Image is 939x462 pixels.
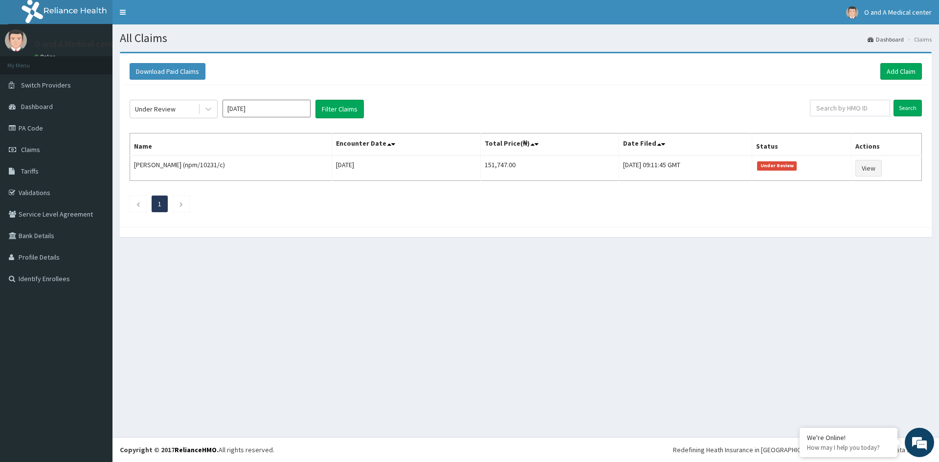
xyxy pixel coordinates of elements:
span: Claims [21,145,40,154]
div: Redefining Heath Insurance in [GEOGRAPHIC_DATA] using Telemedicine and Data Science! [673,445,932,455]
input: Search by HMO ID [810,100,890,116]
span: Under Review [757,161,797,170]
div: Under Review [135,104,176,114]
li: Claims [905,35,932,44]
img: User Image [846,6,858,19]
td: [DATE] 09:11:45 GMT [619,155,752,181]
th: Name [130,133,332,156]
a: Previous page [136,199,140,208]
a: Page 1 is your current page [158,199,161,208]
td: 151,747.00 [481,155,619,181]
a: Online [34,53,58,60]
a: View [855,160,882,176]
img: User Image [5,29,27,51]
span: Tariffs [21,167,39,176]
th: Status [752,133,851,156]
a: Next page [179,199,183,208]
a: RelianceHMO [175,445,217,454]
th: Encounter Date [332,133,481,156]
a: Dashboard [868,35,904,44]
div: We're Online! [807,433,890,442]
button: Filter Claims [315,100,364,118]
th: Actions [851,133,921,156]
h1: All Claims [120,32,932,44]
span: O and A Medical center [864,8,932,17]
p: How may I help you today? [807,443,890,452]
input: Select Month and Year [223,100,311,117]
a: Add Claim [880,63,922,80]
input: Search [894,100,922,116]
td: [PERSON_NAME] (npm/10231/c) [130,155,332,181]
td: [DATE] [332,155,481,181]
th: Total Price(₦) [481,133,619,156]
span: Switch Providers [21,81,71,89]
strong: Copyright © 2017 . [120,445,219,454]
button: Download Paid Claims [130,63,205,80]
footer: All rights reserved. [112,437,939,462]
th: Date Filed [619,133,752,156]
span: Dashboard [21,102,53,111]
p: O and A Medical center [34,40,122,48]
